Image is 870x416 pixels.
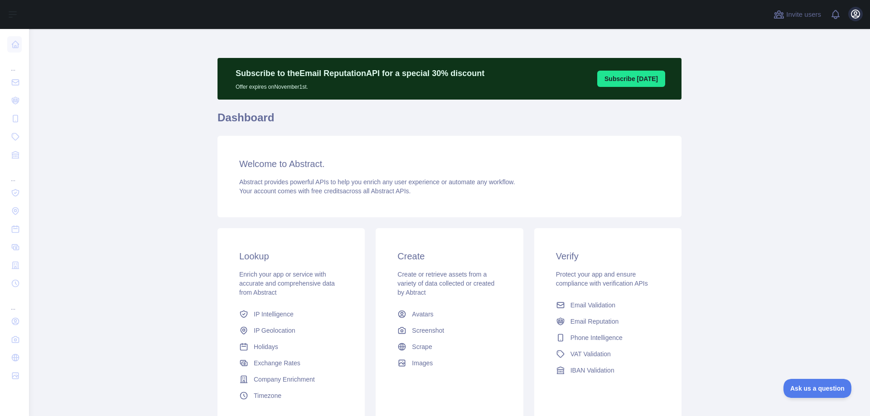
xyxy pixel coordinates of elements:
[570,349,611,359] span: VAT Validation
[7,165,22,183] div: ...
[552,346,663,362] a: VAT Validation
[236,355,347,371] a: Exchange Rates
[394,339,505,355] a: Scrape
[412,342,432,351] span: Scrape
[236,371,347,387] a: Company Enrichment
[254,326,295,335] span: IP Geolocation
[254,375,315,384] span: Company Enrichment
[394,306,505,322] a: Avatars
[239,187,411,195] span: Your account comes with across all Abstract APIs.
[552,297,663,313] a: Email Validation
[412,310,433,319] span: Avatars
[556,271,648,287] span: Protect your app and ensure compliance with verification APIs
[570,333,623,342] span: Phone Intelligence
[254,359,300,368] span: Exchange Rates
[236,322,347,339] a: IP Geolocation
[239,271,335,296] span: Enrich your app or service with accurate and comprehensive data from Abstract
[7,54,22,72] div: ...
[394,322,505,339] a: Screenshot
[786,10,821,20] span: Invite users
[597,71,665,87] button: Subscribe [DATE]
[397,250,501,263] h3: Create
[236,339,347,355] a: Holidays
[254,391,281,400] span: Timezone
[570,317,619,326] span: Email Reputation
[556,250,660,263] h3: Verify
[239,178,515,186] span: Abstract provides powerful APIs to help you enrich any user experience or automate any workflow.
[239,158,660,170] h3: Welcome to Abstract.
[254,310,294,319] span: IP Intelligence
[412,326,444,335] span: Screenshot
[552,362,663,378] a: IBAN Validation
[236,306,347,322] a: IP Intelligence
[772,7,823,22] button: Invite users
[254,342,278,351] span: Holidays
[397,271,494,296] span: Create or retrieve assets from a variety of data collected or created by Abtract
[236,67,484,80] p: Subscribe to the Email Reputation API for a special 30 % discount
[570,366,614,375] span: IBAN Validation
[236,80,484,91] p: Offer expires on November 1st.
[570,301,615,310] span: Email Validation
[217,110,681,132] h1: Dashboard
[783,379,852,398] iframe: Toggle Customer Support
[394,355,505,371] a: Images
[236,387,347,404] a: Timezone
[7,293,22,311] div: ...
[552,313,663,330] a: Email Reputation
[552,330,663,346] a: Phone Intelligence
[239,250,343,263] h3: Lookup
[311,187,343,195] span: free credits
[412,359,433,368] span: Images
